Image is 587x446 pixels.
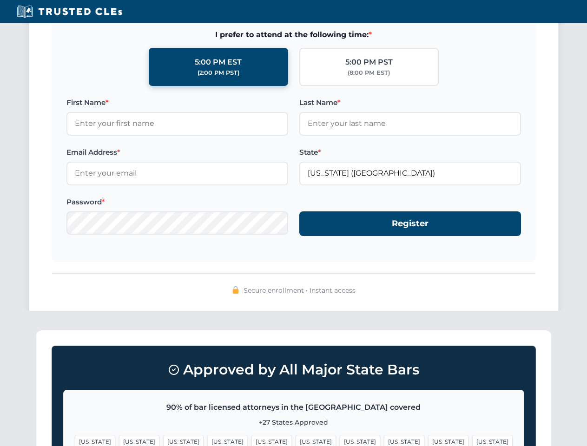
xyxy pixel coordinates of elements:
[244,285,356,295] span: Secure enrollment • Instant access
[66,97,288,108] label: First Name
[66,162,288,185] input: Enter your email
[195,56,242,68] div: 5:00 PM EST
[66,197,288,208] label: Password
[232,286,239,294] img: 🔒
[14,5,125,19] img: Trusted CLEs
[345,56,393,68] div: 5:00 PM PST
[75,417,513,427] p: +27 States Approved
[299,97,521,108] label: Last Name
[299,147,521,158] label: State
[66,147,288,158] label: Email Address
[198,68,239,78] div: (2:00 PM PST)
[299,112,521,135] input: Enter your last name
[299,211,521,236] button: Register
[348,68,390,78] div: (8:00 PM EST)
[66,29,521,41] span: I prefer to attend at the following time:
[299,162,521,185] input: Florida (FL)
[63,357,524,382] h3: Approved by All Major State Bars
[75,401,513,413] p: 90% of bar licensed attorneys in the [GEOGRAPHIC_DATA] covered
[66,112,288,135] input: Enter your first name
